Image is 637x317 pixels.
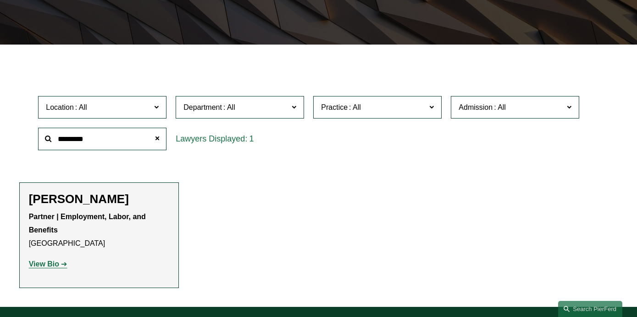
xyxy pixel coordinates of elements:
span: Department [183,103,222,111]
strong: Partner | Employment, Labor, and Benefits [29,213,148,234]
span: Admission [459,103,493,111]
a: Search this site [558,301,622,317]
p: [GEOGRAPHIC_DATA] [29,210,170,250]
strong: View Bio [29,260,59,268]
a: View Bio [29,260,67,268]
span: Location [46,103,74,111]
span: 1 [249,134,254,143]
h2: [PERSON_NAME] [29,192,170,207]
span: Practice [321,103,348,111]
